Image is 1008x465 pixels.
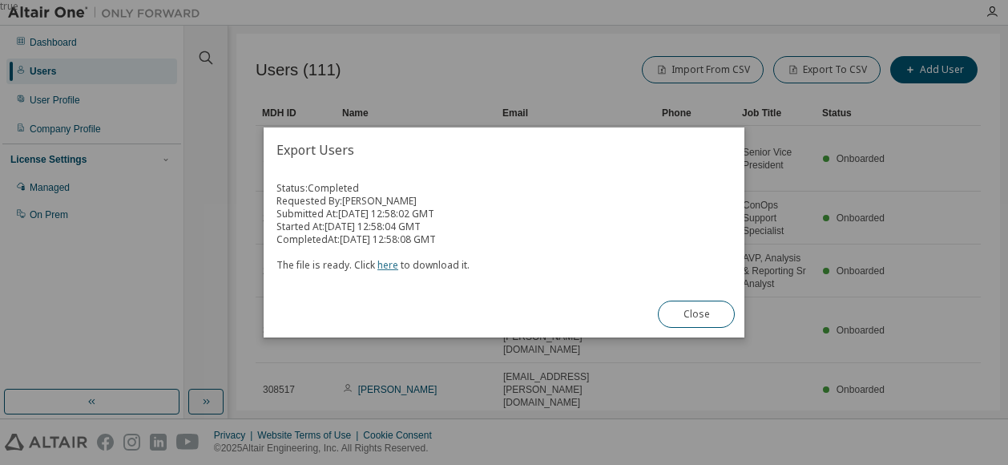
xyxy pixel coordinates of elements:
h2: Export Users [264,127,744,172]
div: Status: Completed Requested By: [PERSON_NAME] Started At: [DATE] 12:58:04 GMT Completed At: [DATE... [276,182,732,272]
div: The file is ready. Click to download it. [276,246,732,272]
button: Close [658,301,735,328]
div: Submitted At: [DATE] 12:58:02 GMT [276,208,732,220]
a: here [377,258,398,272]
